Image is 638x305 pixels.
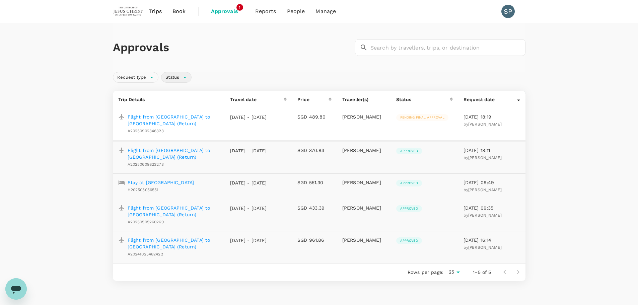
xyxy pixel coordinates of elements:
span: People [287,7,305,15]
p: [PERSON_NAME] [342,237,385,243]
span: A20250609823273 [128,162,164,167]
p: [DATE] - [DATE] [230,147,267,154]
p: [DATE] 16:14 [464,237,520,243]
p: Rows per page: [408,269,443,276]
span: [PERSON_NAME] [468,155,502,160]
p: [DATE] - [DATE] [230,237,267,244]
input: Search by travellers, trips, or destination [370,39,525,56]
p: [PERSON_NAME] [342,179,385,186]
span: Status [161,74,183,81]
span: Approved [396,149,422,153]
span: Book [172,7,186,15]
span: Approved [396,181,422,185]
span: Approved [396,238,422,243]
a: Stay at [GEOGRAPHIC_DATA] [128,179,194,186]
div: Status [161,72,192,83]
p: [DATE] 09:49 [464,179,520,186]
span: by [464,155,502,160]
span: 1 [236,4,243,11]
span: by [464,213,502,218]
div: Travel date [230,96,284,103]
span: [PERSON_NAME] [468,213,502,218]
p: SGD 433.39 [297,205,332,211]
iframe: Button to launch messaging window [5,278,27,300]
span: Request type [113,74,150,81]
p: SGD 551.30 [297,179,332,186]
a: Flight from [GEOGRAPHIC_DATA] to [GEOGRAPHIC_DATA] (Return) [128,113,220,127]
p: 1–5 of 5 [473,269,491,276]
img: The Malaysian Church of Jesus Christ of Latter-day Saints [113,4,144,19]
p: [PERSON_NAME] [342,205,385,211]
p: [DATE] - [DATE] [230,114,267,121]
p: SGD 370.83 [297,147,332,154]
h1: Approvals [113,41,352,55]
p: [DATE] - [DATE] [230,179,267,186]
span: Manage [315,7,336,15]
span: [PERSON_NAME] [468,122,502,127]
div: Status [396,96,450,103]
p: [DATE] 18:11 [464,147,520,154]
span: Approved [396,206,422,211]
p: [DATE] 18:19 [464,113,520,120]
span: A20250505260269 [128,220,164,224]
span: Trips [149,7,162,15]
span: by [464,245,502,250]
span: Reports [255,7,276,15]
div: Price [297,96,329,103]
p: [DATE] - [DATE] [230,205,267,212]
div: SP [501,5,515,18]
span: A20241025482422 [128,252,163,256]
p: Traveller(s) [342,96,385,103]
p: SGD 961.86 [297,237,332,243]
div: Request date [464,96,517,103]
span: A20250902346323 [128,129,164,133]
p: [PERSON_NAME] [342,147,385,154]
div: 25 [446,267,462,277]
a: Flight from [GEOGRAPHIC_DATA] to [GEOGRAPHIC_DATA] (Return) [128,147,220,160]
span: [PERSON_NAME] [468,245,502,250]
span: [PERSON_NAME] [468,187,502,192]
a: Flight from [GEOGRAPHIC_DATA] to [GEOGRAPHIC_DATA] (Return) [128,237,220,250]
span: Approvals [211,7,244,15]
div: Request type [113,72,159,83]
p: SGD 489.80 [297,113,332,120]
p: Trip Details [118,96,220,103]
span: H202505056551 [128,187,159,192]
p: [DATE] 09:35 [464,205,520,211]
p: [PERSON_NAME] [342,113,385,120]
span: Pending final approval [396,115,448,120]
span: by [464,187,502,192]
span: by [464,122,502,127]
a: Flight from [GEOGRAPHIC_DATA] to [GEOGRAPHIC_DATA] (Return) [128,205,220,218]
